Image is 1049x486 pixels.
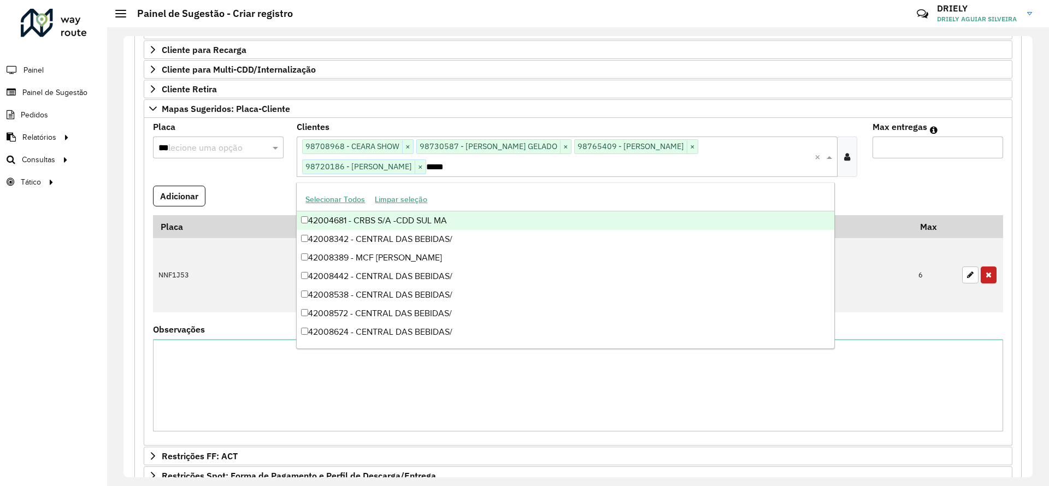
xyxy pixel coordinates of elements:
[913,215,957,238] th: Max
[370,191,432,208] button: Limpar seleção
[402,140,413,153] span: ×
[144,80,1012,98] a: Cliente Retira
[303,160,415,173] span: 98720186 - [PERSON_NAME]
[162,45,246,54] span: Cliente para Recarga
[297,267,834,286] div: 42008442 - CENTRAL DAS BEBIDAS/
[291,238,647,312] td: 98712377 98713979 98716790 98730051 98734118 98767195
[162,104,290,113] span: Mapas Sugeridos: Placa-Cliente
[303,140,402,153] span: 98708968 - CEARA SHOW
[687,140,698,153] span: ×
[153,323,205,336] label: Observações
[873,120,927,133] label: Max entregas
[21,176,41,188] span: Tático
[144,99,1012,118] a: Mapas Sugeridos: Placa-Cliente
[297,304,834,323] div: 42008572 - CENTRAL DAS BEBIDAS/
[162,85,217,93] span: Cliente Retira
[415,161,426,174] span: ×
[162,452,238,460] span: Restrições FF: ACT
[153,238,291,312] td: NNF1J53
[144,447,1012,465] a: Restrições FF: ACT
[22,87,87,98] span: Painel de Sugestão
[21,109,48,121] span: Pedidos
[162,65,316,74] span: Cliente para Multi-CDD/Internalização
[297,341,834,360] div: 60300246 - [PERSON_NAME] DA
[153,120,175,133] label: Placa
[297,323,834,341] div: 42008624 - CENTRAL DAS BEBIDAS/
[297,248,834,267] div: 42008389 - MCF [PERSON_NAME]
[22,154,55,165] span: Consultas
[144,466,1012,485] a: Restrições Spot: Forma de Pagamento e Perfil de Descarga/Entrega
[815,150,824,163] span: Clear all
[560,140,571,153] span: ×
[911,2,934,26] a: Contato Rápido
[937,14,1019,24] span: DRIELY AGUIAR SILVEIRA
[126,8,293,20] h2: Painel de Sugestão - Criar registro
[937,3,1019,14] h3: DRIELY
[153,215,291,238] th: Placa
[291,215,647,238] th: Código Cliente
[144,60,1012,79] a: Cliente para Multi-CDD/Internalização
[144,40,1012,59] a: Cliente para Recarga
[297,211,834,230] div: 42004681 - CRBS S/A -CDD SUL MA
[300,191,370,208] button: Selecionar Todos
[297,230,834,248] div: 42008342 - CENTRAL DAS BEBIDAS/
[913,238,957,312] td: 6
[575,140,687,153] span: 98765409 - [PERSON_NAME]
[296,182,834,349] ng-dropdown-panel: Options list
[930,126,938,134] em: Máximo de clientes que serão colocados na mesma rota com os clientes informados
[22,132,56,143] span: Relatórios
[153,186,205,206] button: Adicionar
[297,120,329,133] label: Clientes
[144,118,1012,446] div: Mapas Sugeridos: Placa-Cliente
[162,471,436,480] span: Restrições Spot: Forma de Pagamento e Perfil de Descarga/Entrega
[23,64,44,76] span: Painel
[297,286,834,304] div: 42008538 - CENTRAL DAS BEBIDAS/
[417,140,560,153] span: 98730587 - [PERSON_NAME] GELADO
